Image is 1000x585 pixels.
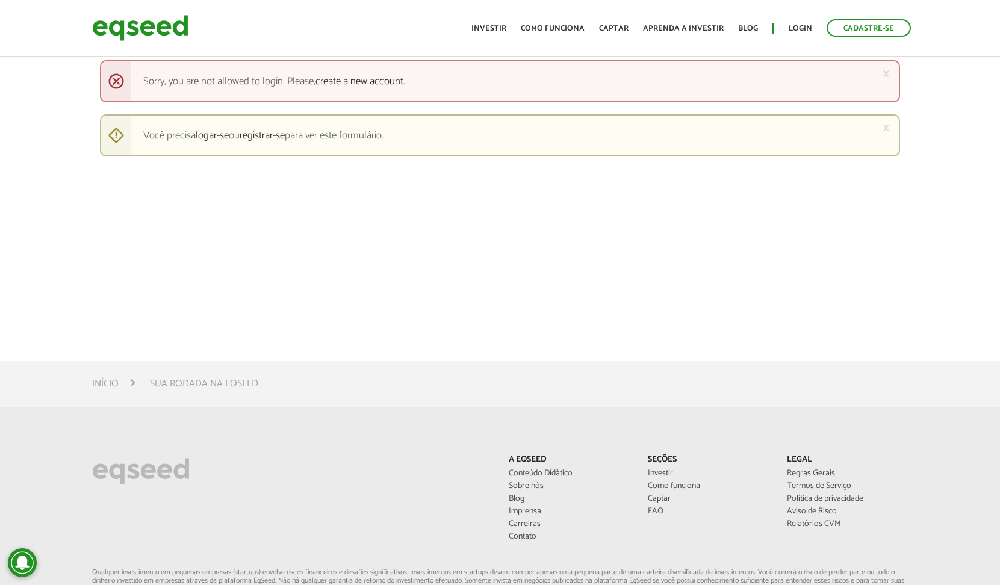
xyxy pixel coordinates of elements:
a: Conteúdo Didático [509,469,630,478]
a: Captar [648,495,769,503]
li: Sua rodada na EqSeed [150,376,258,392]
div: Sorry, you are not allowed to login. Please, . [100,60,900,102]
a: Imprensa [509,507,630,516]
a: Captar [599,25,629,32]
a: registrar-se [240,131,285,141]
a: Aprenda a investir [643,25,724,32]
p: Legal [787,455,908,465]
a: Cadastre-se [827,19,911,37]
a: Aviso de Risco [787,507,908,516]
a: Contato [509,533,630,541]
a: Política de privacidade [787,495,908,503]
a: Regras Gerais [787,469,908,478]
a: Investir [471,25,506,32]
a: Início [92,379,119,389]
img: EqSeed Logo [92,455,190,487]
p: A EqSeed [509,455,630,465]
img: EqSeed [92,12,188,44]
a: logar-se [196,131,229,141]
a: Sobre nós [509,482,630,491]
div: Você precisa ou para ver este formulário. [100,114,900,156]
a: Termos de Serviço [787,482,908,491]
a: Relatórios CVM [787,520,908,528]
a: Carreiras [509,520,630,528]
a: Blog [509,495,630,503]
a: Como funciona [521,25,585,32]
a: Investir [648,469,769,478]
p: Seções [648,455,769,465]
a: Como funciona [648,482,769,491]
a: FAQ [648,507,769,516]
a: × [883,122,890,134]
a: create a new account [315,76,403,87]
a: × [883,67,890,80]
a: Blog [738,25,758,32]
a: Login [789,25,812,32]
